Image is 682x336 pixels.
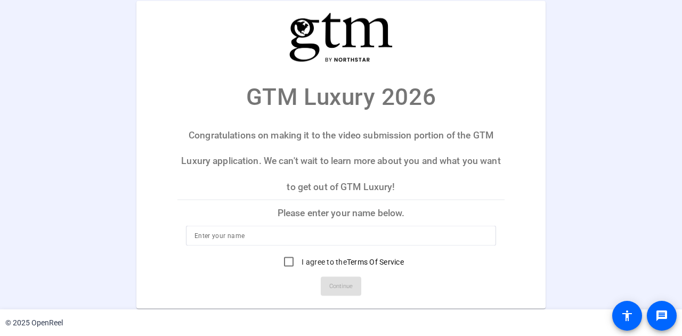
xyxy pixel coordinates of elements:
[621,309,634,322] mat-icon: accessibility
[194,230,488,242] input: Enter your name
[347,258,404,266] a: Terms Of Service
[177,200,505,226] p: Please enter your name below.
[246,79,436,114] p: GTM Luxury 2026
[288,11,394,63] img: company-logo
[655,309,668,322] mat-icon: message
[177,122,505,199] p: Congratulations on making it to the video submission portion of the GTM Luxury application. We ca...
[299,257,404,267] label: I agree to the
[5,317,63,329] div: © 2025 OpenReel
